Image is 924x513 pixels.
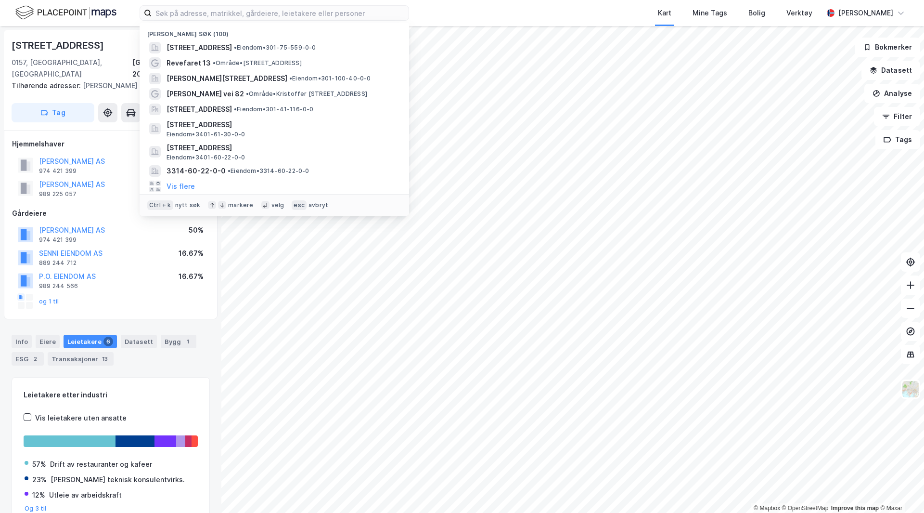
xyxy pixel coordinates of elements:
input: Søk på adresse, matrikkel, gårdeiere, leietakere eller personer [152,6,409,20]
img: logo.f888ab2527a4732fd821a326f86c7f29.svg [15,4,116,21]
button: Tag [12,103,94,122]
span: Eiendom • 301-100-40-0-0 [289,75,371,82]
div: 23% [32,474,47,486]
div: Bygg [161,335,196,348]
div: [PERSON_NAME] teknisk konsulentvirks. [51,474,185,486]
div: Eiere [36,335,60,348]
span: Tilhørende adresser: [12,81,83,90]
span: [STREET_ADDRESS] [167,119,398,131]
div: 974 421 399 [39,236,77,244]
div: Drift av restauranter og kafeer [50,459,152,470]
div: 12% [32,489,45,501]
div: 2 [30,354,40,364]
div: Ctrl + k [147,200,173,210]
span: Revefaret 13 [167,57,211,69]
div: Info [12,335,32,348]
div: ESG [12,352,44,366]
div: avbryt [308,201,328,209]
button: Vis flere [167,181,195,192]
div: [PERSON_NAME] Gate 18c [12,80,202,92]
div: markere [228,201,253,209]
button: Og 3 til [25,505,47,513]
span: Eiendom • 301-75-559-0-0 [234,44,316,52]
span: [STREET_ADDRESS] [167,42,232,53]
div: [PERSON_NAME] [838,7,893,19]
div: 974 421 399 [39,167,77,175]
span: • [213,59,216,66]
div: 0157, [GEOGRAPHIC_DATA], [GEOGRAPHIC_DATA] [12,57,132,80]
span: Eiendom • 3401-61-30-0-0 [167,131,245,138]
div: Mine Tags [693,7,727,19]
div: 13 [100,354,110,364]
span: • [228,167,231,174]
span: Eiendom • 3314-60-22-0-0 [228,167,309,175]
span: 3314-60-22-0-0 [167,165,226,177]
div: 1 [183,337,192,346]
span: [STREET_ADDRESS] [167,142,398,154]
span: • [234,105,237,113]
div: [GEOGRAPHIC_DATA], 207/325 [132,57,210,80]
div: Gårdeiere [12,208,209,219]
div: [PERSON_NAME] søk (100) [140,23,409,40]
div: 989 225 057 [39,190,77,198]
iframe: Chat Widget [876,467,924,513]
div: Leietakere etter industri [24,389,198,401]
a: Mapbox [754,505,780,512]
button: Tags [875,130,920,149]
span: [STREET_ADDRESS] [167,104,232,115]
span: • [289,75,292,82]
span: Område • Kristoffer [STREET_ADDRESS] [246,90,367,98]
div: Transaksjoner [48,352,114,366]
div: Bolig [748,7,765,19]
div: 16.67% [179,248,204,259]
div: 50% [189,224,204,236]
div: 57% [32,459,46,470]
div: 889 244 712 [39,259,77,267]
span: [PERSON_NAME][STREET_ADDRESS] [167,73,287,84]
button: Analyse [864,84,920,103]
a: Improve this map [831,505,879,512]
div: esc [292,200,307,210]
div: Verktøy [786,7,812,19]
span: • [246,90,249,97]
button: Bokmerker [855,38,920,57]
span: [PERSON_NAME] vei 82 [167,88,244,100]
div: 6 [103,337,113,346]
span: Område • [STREET_ADDRESS] [213,59,302,67]
span: • [234,44,237,51]
img: Z [901,380,920,398]
div: Hjemmelshaver [12,138,209,150]
div: [STREET_ADDRESS] [12,38,106,53]
a: OpenStreetMap [782,505,829,512]
span: Eiendom • 301-41-116-0-0 [234,105,314,113]
div: nytt søk [175,201,201,209]
div: Utleie av arbeidskraft [49,489,122,501]
button: Datasett [861,61,920,80]
div: Vis leietakere uten ansatte [35,412,127,424]
div: velg [271,201,284,209]
div: Kontrollprogram for chat [876,467,924,513]
div: 16.67% [179,271,204,282]
div: Datasett [121,335,157,348]
div: 989 244 566 [39,282,78,290]
span: Eiendom • 3401-60-22-0-0 [167,154,245,161]
div: Kart [658,7,671,19]
button: Filter [874,107,920,126]
div: Leietakere [64,335,117,348]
